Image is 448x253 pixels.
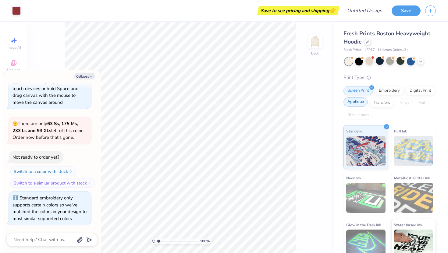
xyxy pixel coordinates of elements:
img: Back [309,35,321,47]
div: Applique [343,97,368,107]
img: Neon Ink [346,183,386,213]
span: Metallic & Glitter Ink [394,175,430,181]
span: There are only left of this color. Order now before that's gone. [12,121,84,140]
div: Vinyl [396,98,413,107]
span: Fresh Prints [343,47,361,53]
button: Save [392,5,421,16]
span: 100 % [200,238,210,244]
div: Foil [415,98,429,107]
span: Glow in the Dark Ink [346,222,381,228]
img: Puff Ink [394,136,433,166]
div: Not ready to order yet? [12,154,59,160]
span: 👉 [329,7,336,14]
button: Switch to a color with stock [10,167,76,176]
span: Image AI [7,45,21,50]
div: Embroidery [375,86,404,95]
span: Minimum Order: 12 + [378,47,408,53]
div: Screen Print [343,86,373,95]
span: Puff Ink [394,128,407,134]
img: Standard [346,136,386,166]
div: Digital Print [406,86,435,95]
div: Transfers [370,98,394,107]
strong: 63 Ss, 175 Ms, 233 Ls and 93 XLs [12,121,78,134]
span: Water based Ink [394,222,422,228]
span: Neon Ink [346,175,361,181]
img: Switch to a similar product with stock [88,181,92,185]
button: Switch to a similar product with stock [10,178,95,188]
button: Collapse [74,73,95,79]
div: Print Type [343,74,436,81]
div: Use two-finger gestures on touch devices or hold Space and drag canvas with the mouse to move the... [12,79,79,105]
span: 🫣 [12,121,18,127]
span: Fresh Prints Boston Heavyweight Hoodie [343,30,430,45]
span: Standard [346,128,362,134]
div: Back [311,51,319,56]
img: Switch to a color with stock [69,170,73,173]
img: Metallic & Glitter Ink [394,183,433,213]
div: Rhinestones [343,111,373,120]
div: Standard embroidery only supports certain colors so we’ve matched the colors in your design to mo... [12,195,87,222]
span: # FP87 [364,47,375,53]
div: Save to see pricing and shipping [259,6,338,15]
span: Designs [7,68,20,72]
input: Untitled Design [342,5,387,17]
